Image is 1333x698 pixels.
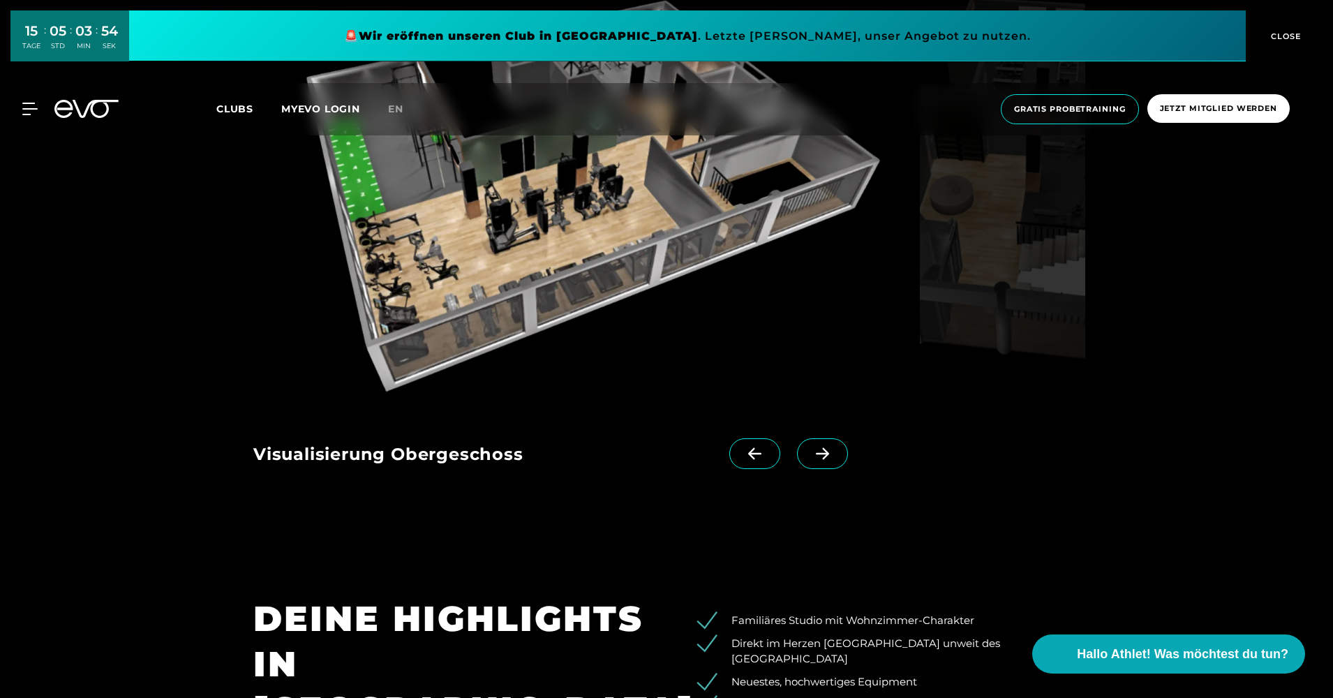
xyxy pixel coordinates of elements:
[1143,94,1294,124] a: Jetzt Mitglied werden
[216,102,281,115] a: Clubs
[101,21,118,41] div: 54
[216,103,253,115] span: Clubs
[75,21,92,41] div: 03
[707,636,1080,667] li: Direkt im Herzen [GEOGRAPHIC_DATA] unweit des [GEOGRAPHIC_DATA]
[388,103,403,115] span: en
[70,22,72,59] div: :
[22,41,40,51] div: TAGE
[707,613,1080,629] li: Familiäres Studio mit Wohnzimmer-Charakter
[1014,103,1126,115] span: Gratis Probetraining
[1160,103,1277,114] span: Jetzt Mitglied werden
[707,674,1080,690] li: Neuestes, hochwertiges Equipment
[101,41,118,51] div: SEK
[22,21,40,41] div: 15
[96,22,98,59] div: :
[75,41,92,51] div: MIN
[281,103,360,115] a: MYEVO LOGIN
[50,21,66,41] div: 05
[997,94,1143,124] a: Gratis Probetraining
[44,22,46,59] div: :
[1032,634,1305,674] button: Hallo Athlet! Was möchtest du tun?
[388,101,420,117] a: en
[1077,645,1288,664] span: Hallo Athlet! Was möchtest du tun?
[1246,10,1323,61] button: CLOSE
[1267,30,1302,43] span: CLOSE
[50,41,66,51] div: STD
